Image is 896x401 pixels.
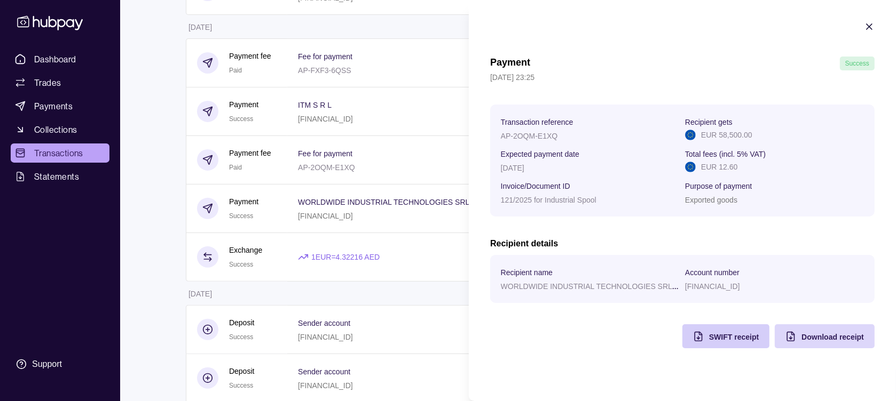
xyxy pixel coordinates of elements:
[685,196,737,204] p: Exported goods
[685,268,740,277] p: Account number
[775,324,875,348] button: Download receipt
[685,162,696,172] img: eu
[709,333,759,341] span: SWIFT receipt
[685,150,766,158] p: Total fees (incl. 5% VAT)
[701,129,752,141] p: EUR 58,500.00
[685,282,740,291] p: [FINANCIAL_ID]
[845,60,869,67] span: Success
[501,182,570,190] p: Invoice/Document ID
[701,161,737,173] p: EUR 12.60
[490,71,875,83] p: [DATE] 23:25
[501,196,596,204] p: 121/2025 for Industrial Spool
[685,130,696,140] img: eu
[682,324,769,348] button: SWIFT receipt
[801,333,864,341] span: Download receipt
[490,238,875,250] h2: Recipient details
[501,164,524,172] p: [DATE]
[685,118,733,126] p: Recipient gets
[501,280,713,291] p: WORLDWIDE INDUSTRIAL TECHNOLOGIES SRL (WIT S.R.L)
[501,132,558,140] p: AP-2OQM-E1XQ
[490,57,530,70] h1: Payment
[501,150,579,158] p: Expected payment date
[501,118,573,126] p: Transaction reference
[685,182,752,190] p: Purpose of payment
[501,268,553,277] p: Recipient name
